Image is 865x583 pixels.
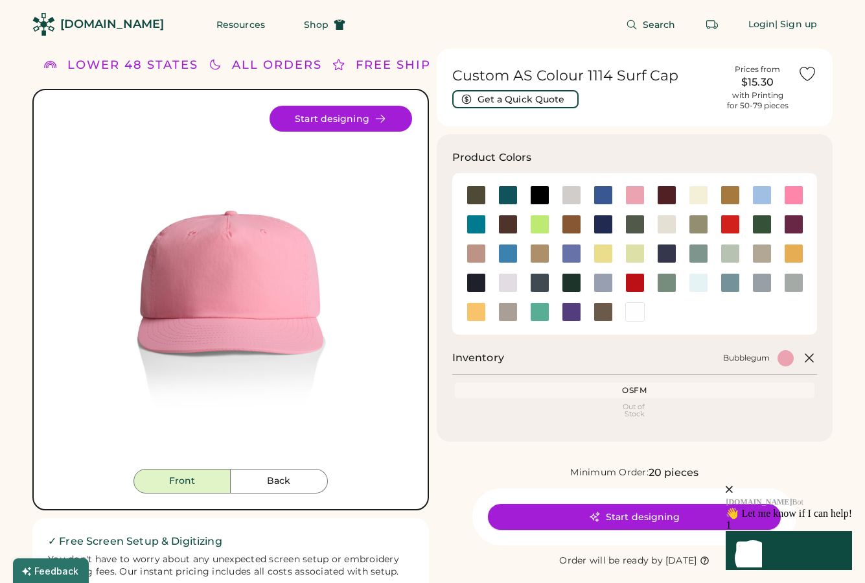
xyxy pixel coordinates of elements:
[356,56,467,74] div: FREE SHIPPING
[457,403,813,418] div: Out of Stock
[288,12,361,38] button: Shop
[32,13,55,36] img: Rendered Logo - Screens
[49,106,412,469] div: 1114 Style Image
[452,350,504,366] h2: Inventory
[133,469,231,494] button: Front
[699,12,725,38] button: Retrieve an order
[725,75,790,90] div: $15.30
[60,16,164,32] div: [DOMAIN_NAME]
[201,12,281,38] button: Resources
[48,534,413,549] h2: ✓ Free Screen Setup & Digitizing
[48,553,413,579] div: You don't have to worry about any unexpected screen setup or embroidery digitizing fees. Our inst...
[232,56,322,74] div: ALL ORDERS
[748,18,776,31] div: Login
[610,12,691,38] button: Search
[723,353,770,363] div: Bubblegum
[735,64,780,75] div: Prices from
[67,56,198,74] div: LOWER 48 STATES
[457,385,813,396] div: OSFM
[452,150,532,165] h3: Product Colors
[570,466,649,479] div: Minimum Order:
[304,20,329,29] span: Shop
[727,90,789,111] div: with Printing for 50-79 pieces
[49,106,412,469] img: 1114 - Bubblegum Front Image
[452,67,718,85] h1: Custom AS Colour 1114 Surf Cap
[775,18,817,31] div: | Sign up
[488,504,781,530] button: Start designing
[559,554,663,567] div: Order will be ready by
[270,106,412,132] button: Start designing
[648,416,862,580] iframe: Front Chat
[452,90,579,108] button: Get a Quick Quote
[231,469,328,494] button: Back
[643,20,676,29] span: Search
